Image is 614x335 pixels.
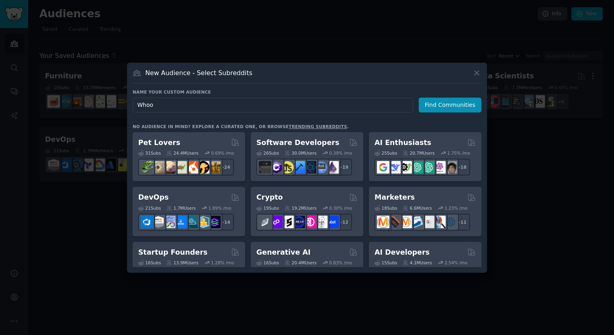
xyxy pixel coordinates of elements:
[174,161,187,174] img: turtle
[403,260,432,266] div: 4.1M Users
[399,216,412,228] img: AskMarketing
[197,161,209,174] img: PetAdvice
[375,138,431,148] h2: AI Enthusiasts
[141,161,153,174] img: herpetology
[166,260,198,266] div: 13.9M Users
[375,192,415,202] h2: Marketers
[284,260,316,266] div: 20.4M Users
[375,260,397,266] div: 15 Sub s
[284,150,316,156] div: 30.0M Users
[445,205,468,211] div: 1.23 % /mo
[326,216,339,228] img: defi_
[411,216,423,228] img: Emailmarketing
[174,216,187,228] img: DevOpsLinks
[197,216,209,228] img: aws_cdk
[377,161,389,174] img: GoogleGeminiAI
[375,150,397,156] div: 25 Sub s
[211,150,234,156] div: 0.69 % /mo
[419,98,481,112] button: Find Communities
[145,69,252,77] h3: New Audience - Select Subreddits
[152,216,164,228] img: AWS_Certified_Experts
[141,216,153,228] img: azuredevops
[422,216,434,228] img: googleads
[329,205,352,211] div: 0.30 % /mo
[453,214,470,231] div: + 11
[138,150,161,156] div: 31 Sub s
[411,161,423,174] img: chatgpt_promptDesign
[256,247,311,257] h2: Generative AI
[335,214,352,231] div: + 12
[166,150,198,156] div: 24.4M Users
[138,138,180,148] h2: Pet Lovers
[377,216,389,228] img: content_marketing
[217,214,234,231] div: + 14
[315,216,327,228] img: CryptoNews
[453,159,470,176] div: + 18
[259,216,271,228] img: ethfinance
[445,260,468,266] div: 2.54 % /mo
[186,161,198,174] img: cockatiel
[399,161,412,174] img: AItoolsCatalog
[335,159,352,176] div: + 19
[138,260,161,266] div: 16 Sub s
[403,150,434,156] div: 20.7M Users
[293,161,305,174] img: iOSProgramming
[281,161,294,174] img: learnjavascript
[209,205,231,211] div: 1.89 % /mo
[256,138,339,148] h2: Software Developers
[388,216,401,228] img: bigseo
[375,247,430,257] h2: AI Developers
[329,260,352,266] div: 0.83 % /mo
[256,192,283,202] h2: Crypto
[208,216,221,228] img: PlatformEngineers
[447,150,470,156] div: 1.75 % /mo
[256,260,279,266] div: 16 Sub s
[256,205,279,211] div: 19 Sub s
[281,216,294,228] img: ethstaker
[270,161,282,174] img: csharp
[388,161,401,174] img: DeepSeek
[152,161,164,174] img: ballpython
[163,161,176,174] img: leopardgeckos
[284,205,316,211] div: 19.2M Users
[256,150,279,156] div: 26 Sub s
[259,161,271,174] img: software
[304,161,316,174] img: reactnative
[403,205,432,211] div: 6.6M Users
[133,98,413,112] input: Pick a short name, like "Digital Marketers" or "Movie-Goers"
[133,124,349,129] div: No audience in mind? Explore a curated one, or browse .
[444,216,457,228] img: OnlineMarketing
[166,205,196,211] div: 1.7M Users
[293,216,305,228] img: web3
[163,216,176,228] img: Docker_DevOps
[304,216,316,228] img: defiblockchain
[133,89,481,95] h3: Name your custom audience
[326,161,339,174] img: elixir
[315,161,327,174] img: AskComputerScience
[444,161,457,174] img: ArtificalIntelligence
[433,161,446,174] img: OpenAIDev
[208,161,221,174] img: dogbreed
[329,150,352,156] div: 0.39 % /mo
[433,216,446,228] img: MarketingResearch
[186,216,198,228] img: platformengineering
[270,216,282,228] img: 0xPolygon
[211,260,234,266] div: 1.28 % /mo
[138,205,161,211] div: 21 Sub s
[289,124,347,129] a: trending subreddits
[217,159,234,176] div: + 24
[138,247,207,257] h2: Startup Founders
[375,205,397,211] div: 18 Sub s
[138,192,169,202] h2: DevOps
[422,161,434,174] img: chatgpt_prompts_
